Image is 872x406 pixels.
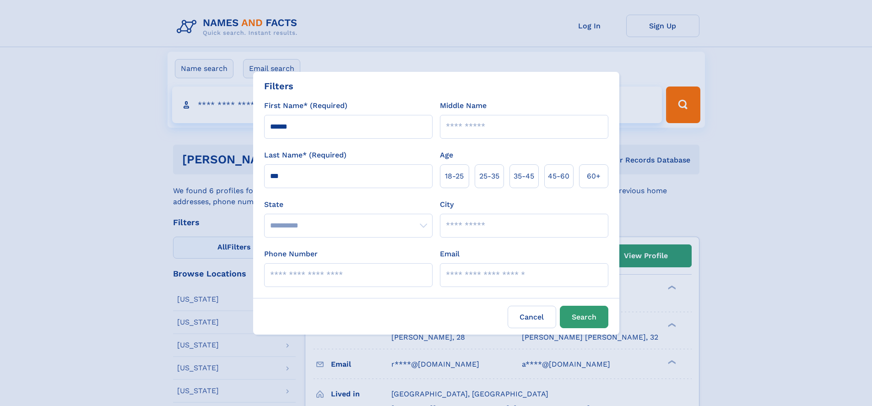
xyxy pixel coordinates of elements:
[440,150,453,161] label: Age
[514,171,534,182] span: 35‑45
[548,171,569,182] span: 45‑60
[264,199,433,210] label: State
[508,306,556,328] label: Cancel
[264,79,293,93] div: Filters
[587,171,601,182] span: 60+
[440,199,454,210] label: City
[264,249,318,260] label: Phone Number
[479,171,499,182] span: 25‑35
[264,100,347,111] label: First Name* (Required)
[560,306,608,328] button: Search
[440,249,460,260] label: Email
[445,171,464,182] span: 18‑25
[264,150,347,161] label: Last Name* (Required)
[440,100,487,111] label: Middle Name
